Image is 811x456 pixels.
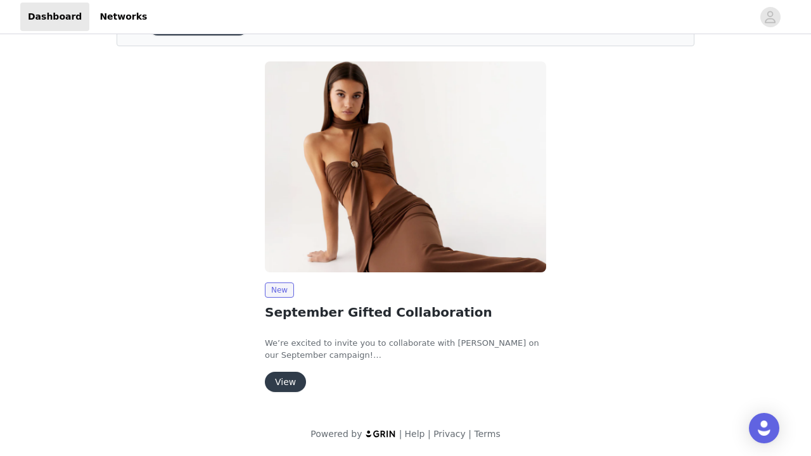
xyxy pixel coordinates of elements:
[265,337,546,362] p: We’re excited to invite you to collaborate with [PERSON_NAME] on our September campaign!
[764,7,776,27] div: avatar
[749,413,779,443] div: Open Intercom Messenger
[265,377,306,387] a: View
[265,372,306,392] button: View
[474,429,500,439] a: Terms
[310,429,362,439] span: Powered by
[428,429,431,439] span: |
[265,303,546,322] h2: September Gifted Collaboration
[365,429,397,438] img: logo
[433,429,466,439] a: Privacy
[468,429,471,439] span: |
[405,429,425,439] a: Help
[265,282,294,298] span: New
[92,3,155,31] a: Networks
[20,3,89,31] a: Dashboard
[399,429,402,439] span: |
[265,61,546,272] img: Peppermayo USA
